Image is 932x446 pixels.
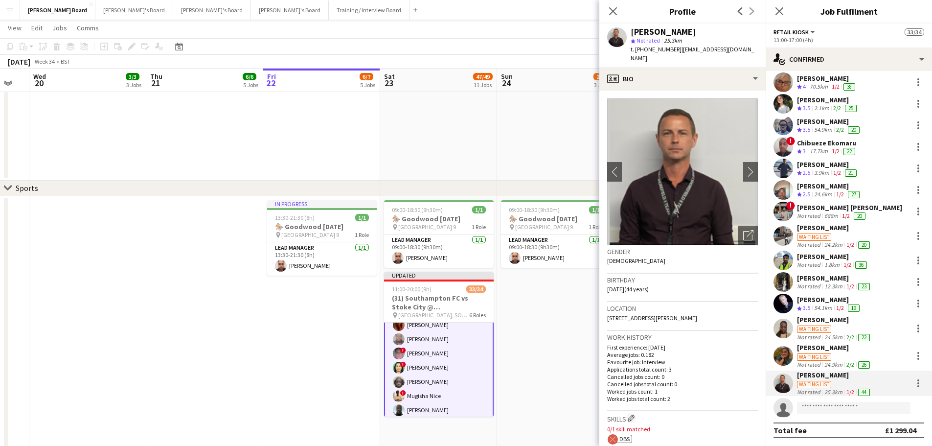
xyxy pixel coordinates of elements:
h3: Profile [599,5,766,18]
span: ! [400,362,406,368]
span: [GEOGRAPHIC_DATA] 9 [398,223,456,231]
span: Comms [77,23,99,32]
span: Jobs [52,23,67,32]
div: 38 [843,83,855,91]
p: Favourite job: Interview [607,358,758,366]
span: ! [786,137,795,145]
span: 1 Role [355,231,369,238]
p: Worked jobs total count: 2 [607,395,758,402]
div: Waiting list [797,381,831,388]
div: 13:00-17:00 (4h) [773,36,924,44]
app-skills-label: 2/2 [846,361,854,368]
span: View [8,23,22,32]
div: 20 [854,212,865,220]
div: 24.6km [812,190,834,199]
app-skills-label: 1/2 [843,261,851,268]
app-skills-label: 1/2 [833,169,841,176]
span: 3 [803,147,806,155]
h3: (31) Southampton FC vs Stoke City @ [GEOGRAPHIC_DATA] [384,294,494,311]
app-skills-label: 1/2 [846,282,854,290]
div: 12.3km [822,282,844,290]
app-card-role: Lead Manager1/109:00-18:30 (9h30m)[PERSON_NAME] [501,235,611,268]
span: 09:00-18:30 (9h30m) [392,206,443,213]
span: ! [786,201,795,210]
div: [PERSON_NAME] [797,295,862,304]
div: 24.2km [822,241,844,249]
span: 33/34 [466,285,486,293]
span: 1/1 [589,206,603,213]
div: 24.5km [822,333,844,341]
app-skills-label: 1/2 [832,147,840,155]
div: Not rated [797,261,822,269]
span: Wed [33,72,46,81]
app-card-role: Lead Manager1/113:30-21:30 (8h)[PERSON_NAME] [267,242,377,276]
div: Not rated [797,388,822,396]
app-skills-label: 1/2 [842,212,850,219]
p: Worked jobs count: 1 [607,388,758,395]
span: 2/3 [593,73,607,80]
h3: Location [607,304,758,313]
h3: Birthday [607,276,758,284]
span: 1 Role [589,223,603,231]
div: 23 [858,283,870,290]
span: 3/3 [126,73,139,80]
div: [PERSON_NAME] [797,315,872,324]
p: Average jobs: 0.182 [607,351,758,358]
a: Comms [73,22,103,34]
app-skills-label: 2/2 [833,104,841,112]
div: [PERSON_NAME] [797,74,857,83]
button: [PERSON_NAME]'s Board [173,0,251,20]
app-job-card: 09:00-18:30 (9h30m)1/1🏇 Goodwood [DATE] [GEOGRAPHIC_DATA] 91 RoleLead Manager1/109:00-18:30 (9h30... [384,200,494,268]
span: 22 [266,77,276,89]
div: 20 [858,241,870,249]
div: 22 [858,334,870,341]
span: DBS [619,435,630,443]
button: [PERSON_NAME]'s Board [251,0,329,20]
span: 3.5 [803,126,810,133]
span: Fri [267,72,276,81]
div: 688m [822,212,840,220]
h3: 🏇 Goodwood [DATE] [501,214,611,223]
div: [PERSON_NAME] [797,371,872,379]
span: 6/7 [360,73,373,80]
span: Not rated [636,37,660,44]
span: 24 [500,77,513,89]
span: 6 Roles [469,311,486,319]
img: Crew avatar or photo [607,98,758,245]
div: [PERSON_NAME] [797,160,859,169]
span: [GEOGRAPHIC_DATA] 9 [281,231,339,238]
div: 25 [845,105,857,112]
h3: Job Fulfilment [766,5,932,18]
app-skills-label: 1/2 [832,83,840,90]
div: [PERSON_NAME] [797,274,872,282]
span: 33/34 [905,28,924,36]
span: 1 Role [472,223,486,231]
div: [PERSON_NAME] [797,117,862,126]
app-skills-label: 1/2 [836,190,844,198]
span: t. [PHONE_NUMBER] [631,46,682,53]
span: 1/1 [355,214,369,221]
div: 1.8km [822,261,841,269]
a: View [4,22,25,34]
h3: 🏇 Goodwood [DATE] [267,222,377,231]
h3: Work history [607,333,758,342]
h3: 🏇 Goodwood [DATE] [384,214,494,223]
div: 3.9km [812,169,831,177]
div: Waiting list [797,353,831,361]
button: [PERSON_NAME] Board [20,0,95,20]
span: 25.3km [662,37,684,44]
span: [GEOGRAPHIC_DATA] 9 [515,223,573,231]
div: 19 [848,305,860,312]
div: [PERSON_NAME] [631,27,696,36]
span: 09:00-18:30 (9h30m) [509,206,560,213]
div: 09:00-18:30 (9h30m)1/1🏇 Goodwood [DATE] [GEOGRAPHIC_DATA] 91 RoleLead Manager1/109:00-18:30 (9h30... [501,200,611,268]
span: [DATE] (44 years) [607,285,649,293]
app-job-card: Updated11:00-20:00 (9h)33/34(31) Southampton FC vs Stoke City @ [GEOGRAPHIC_DATA] [GEOGRAPHIC_DAT... [384,272,494,417]
span: ! [400,348,406,353]
div: 3 Jobs [594,81,609,89]
span: | [EMAIL_ADDRESS][DOMAIN_NAME] [631,46,754,62]
p: Cancelled jobs total count: 0 [607,380,758,388]
div: Bio [599,67,766,91]
div: In progress13:30-21:30 (8h)1/1🏇 Goodwood [DATE] [GEOGRAPHIC_DATA] 91 RoleLead Manager1/113:30-21:... [267,200,377,276]
div: Not rated [797,282,822,290]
